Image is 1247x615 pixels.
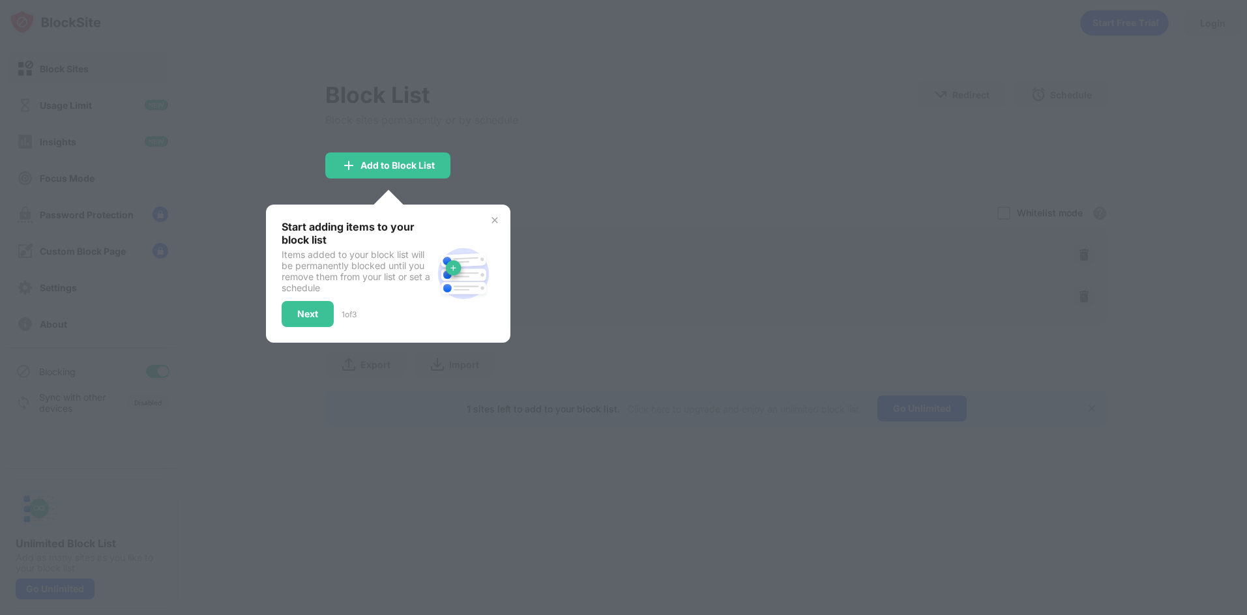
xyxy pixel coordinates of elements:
img: x-button.svg [490,215,500,225]
div: Start adding items to your block list [282,220,432,246]
div: 1 of 3 [342,309,357,319]
div: Add to Block List [360,160,435,171]
div: Items added to your block list will be permanently blocked until you remove them from your list o... [282,249,432,293]
div: Next [297,309,318,319]
img: block-site.svg [432,242,495,305]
